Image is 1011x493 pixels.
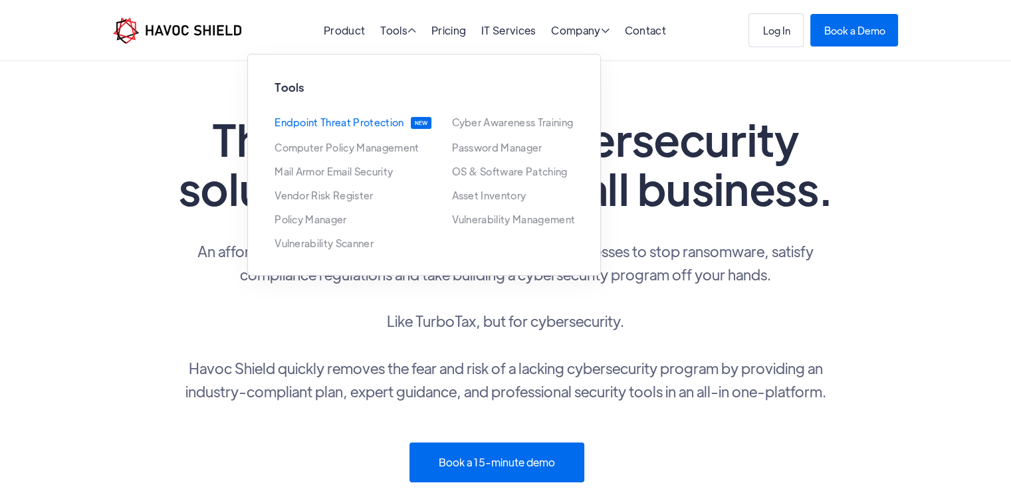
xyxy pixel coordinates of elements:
div: NEW [411,117,432,129]
div: Tools [380,25,416,38]
a: Product [324,23,365,37]
span:  [601,25,610,36]
div: Tools [380,25,416,38]
a: IT Services [481,23,536,37]
a: Policy Manager [275,214,346,225]
a: Vulnerability Scanner [275,238,374,248]
p: An affordable suite of cybersecurity tools built for small businesses to stop ransomware, satisfy... [173,239,838,403]
a: Mail Armor Email Security [275,166,393,177]
h1: The all-in-one cybersecurity solution built for small business. [173,114,838,213]
a: Cyber Awareness Training [451,117,573,128]
span:  [407,25,416,36]
a: Asset Inventory [451,190,526,201]
a: Endpoint Threat Protection [275,117,403,129]
a: Vendor Risk Register [275,190,373,201]
a: Computer Policy Management [275,142,419,153]
a: home [113,17,241,44]
a: Contact [625,23,666,37]
a: Book a 15-minute demo [409,443,584,482]
a: Book a Demo [810,14,898,47]
a: Vulnerability Management [451,214,575,225]
nav: Tools [247,38,601,276]
img: Havoc Shield logo [113,17,241,44]
a: Log In [748,13,804,47]
a: Pricing [431,23,466,37]
iframe: Chat Widget [790,349,1011,493]
a: Password Manager [451,142,542,153]
div: Company [551,25,610,38]
h2: Tools [275,81,574,94]
a: OS & Software Patching [451,166,567,177]
div: Company [551,25,610,38]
